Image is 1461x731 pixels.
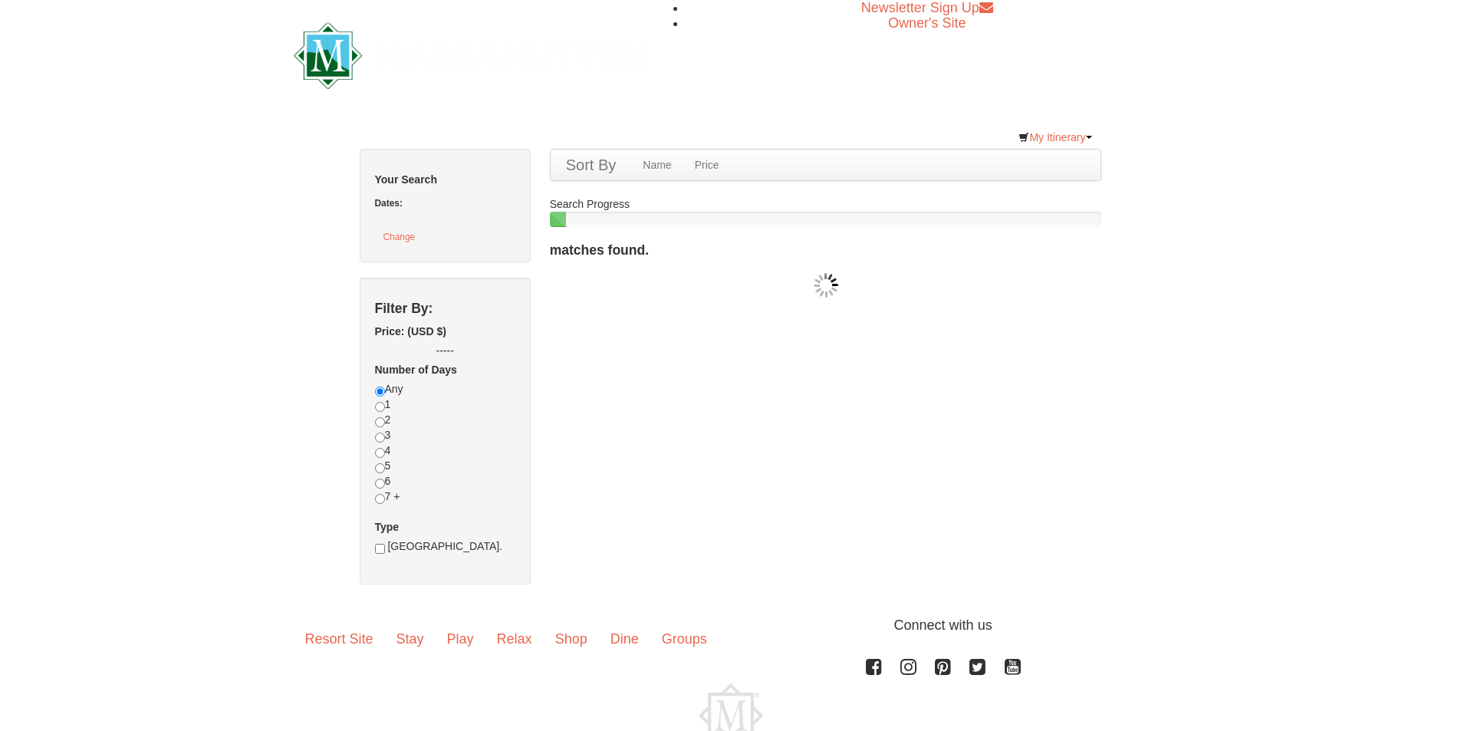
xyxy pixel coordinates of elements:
[375,521,400,533] strong: Type
[631,150,683,180] a: Name
[551,150,632,180] a: Sort By
[375,364,457,376] strong: Number of Days
[888,15,966,31] a: Owner's Site
[544,615,599,663] a: Shop
[814,273,838,298] img: wait gif
[375,198,403,209] strong: Dates:
[375,172,515,187] h5: Your Search
[447,344,454,357] span: --
[294,35,645,71] a: Massanutten Resort
[599,615,650,663] a: Dine
[385,615,436,663] a: Stay
[375,343,515,358] label: -
[650,615,719,663] a: Groups
[375,227,424,247] button: Change
[550,242,1102,258] h4: matches found.
[387,540,502,552] span: [GEOGRAPHIC_DATA].
[375,301,515,316] h4: Filter By:
[1009,126,1101,149] a: My Itinerary
[436,344,443,357] span: --
[375,381,515,519] div: Any 1 2 3 4 5 6 7 +
[294,615,1168,636] p: Connect with us
[294,615,385,663] a: Resort Site
[294,22,645,89] img: Massanutten Resort Logo
[550,196,1102,227] div: Search Progress
[375,325,446,338] strong: Price: (USD $)
[485,615,544,663] a: Relax
[683,150,731,180] a: Price
[436,615,485,663] a: Play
